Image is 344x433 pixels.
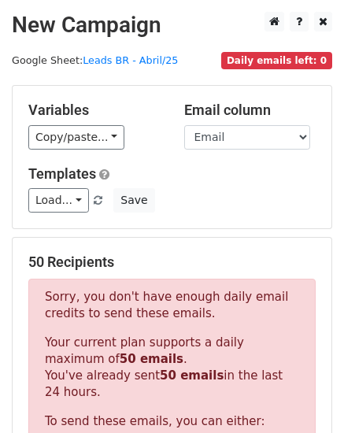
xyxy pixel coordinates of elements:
[83,54,178,66] a: Leads BR - Abril/25
[221,54,332,66] a: Daily emails left: 0
[28,125,124,150] a: Copy/paste...
[265,357,344,433] iframe: Chat Widget
[28,102,161,119] h5: Variables
[45,289,299,322] p: Sorry, you don't have enough daily email credits to send these emails.
[113,188,154,213] button: Save
[12,54,178,66] small: Google Sheet:
[12,12,332,39] h2: New Campaign
[160,368,224,383] strong: 50 emails
[120,352,183,366] strong: 50 emails
[28,188,89,213] a: Load...
[45,413,299,430] p: To send these emails, you can either:
[28,254,316,271] h5: 50 Recipients
[265,357,344,433] div: Widget de chat
[184,102,316,119] h5: Email column
[45,335,299,401] p: Your current plan supports a daily maximum of . You've already sent in the last 24 hours.
[28,165,96,182] a: Templates
[221,52,332,69] span: Daily emails left: 0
